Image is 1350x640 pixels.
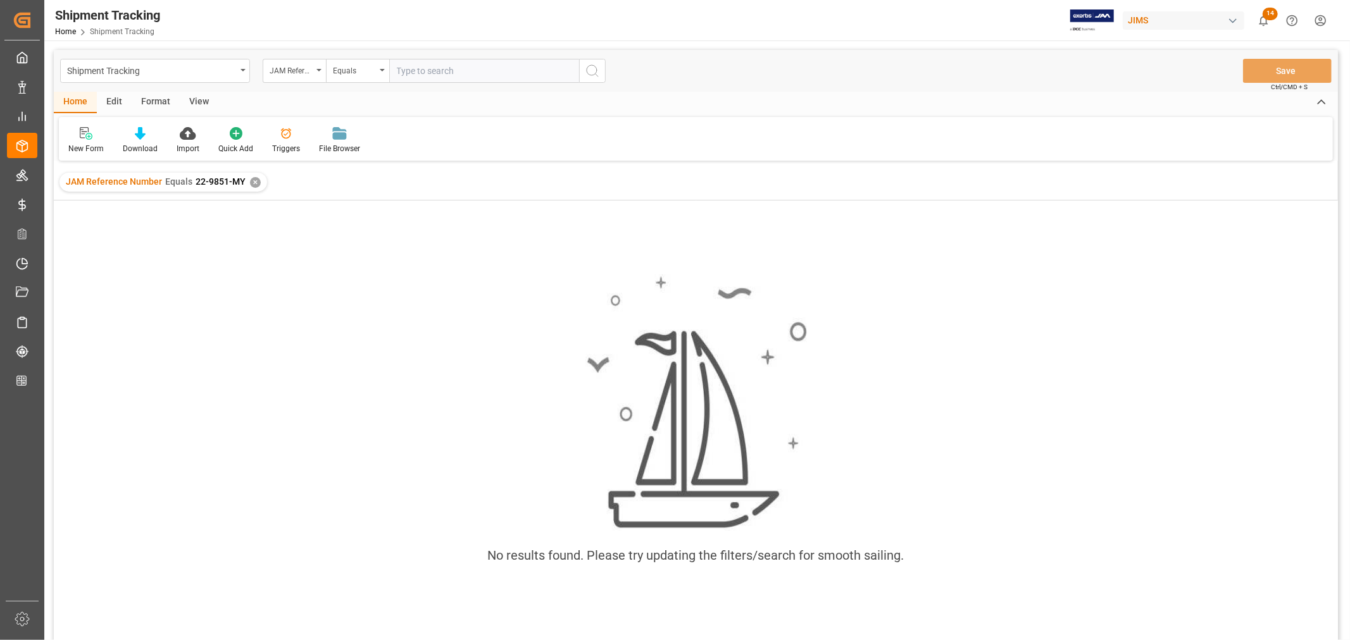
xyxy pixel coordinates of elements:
[97,92,132,113] div: Edit
[1123,11,1244,30] div: JIMS
[123,143,158,154] div: Download
[333,62,376,77] div: Equals
[66,176,162,187] span: JAM Reference Number
[60,59,250,83] button: open menu
[263,59,326,83] button: open menu
[272,143,300,154] div: Triggers
[389,59,579,83] input: Type to search
[165,176,192,187] span: Equals
[319,143,360,154] div: File Browser
[180,92,218,113] div: View
[326,59,389,83] button: open menu
[270,62,313,77] div: JAM Reference Number
[55,6,160,25] div: Shipment Tracking
[1278,6,1306,35] button: Help Center
[177,143,199,154] div: Import
[1263,8,1278,20] span: 14
[488,546,904,565] div: No results found. Please try updating the filters/search for smooth sailing.
[67,62,236,78] div: Shipment Tracking
[196,176,246,187] span: 22-9851-MY
[132,92,180,113] div: Format
[250,177,261,188] div: ✕
[1249,6,1278,35] button: show 14 new notifications
[218,143,253,154] div: Quick Add
[579,59,606,83] button: search button
[585,274,807,531] img: smooth_sailing.jpeg
[68,143,104,154] div: New Form
[1070,9,1114,32] img: Exertis%20JAM%20-%20Email%20Logo.jpg_1722504956.jpg
[55,27,76,36] a: Home
[1271,82,1308,92] span: Ctrl/CMD + S
[54,92,97,113] div: Home
[1123,8,1249,32] button: JIMS
[1243,59,1332,83] button: Save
